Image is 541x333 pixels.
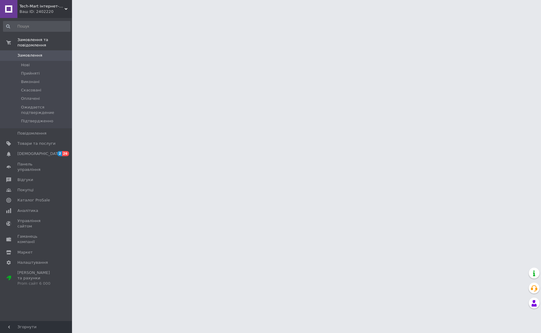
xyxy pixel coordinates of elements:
[21,79,40,85] span: Виконані
[17,131,47,136] span: Повідомлення
[21,96,40,101] span: Оплачені
[17,141,56,146] span: Товари та послуги
[20,9,72,14] div: Ваш ID: 2402220
[17,234,56,245] span: Гаманець компанії
[17,177,33,183] span: Відгуки
[3,21,71,32] input: Пошук
[21,62,30,68] span: Нові
[21,88,41,93] span: Скасовані
[17,281,56,286] div: Prom сайт 6 000
[17,53,42,58] span: Замовлення
[17,270,56,287] span: [PERSON_NAME] та рахунки
[17,260,48,265] span: Налаштування
[62,151,69,156] span: 26
[20,4,65,9] span: Tech-Mart інтернет-магазин побутової техніки
[17,250,33,255] span: Маркет
[17,198,50,203] span: Каталог ProSale
[21,71,40,76] span: Прийняті
[17,162,56,172] span: Панель управління
[17,151,62,156] span: [DEMOGRAPHIC_DATA]
[57,151,62,156] span: 2
[21,118,53,124] span: Підтвердженно
[17,208,38,213] span: Аналітика
[21,105,70,115] span: Ожидается подтверждение
[17,187,34,193] span: Покупці
[17,218,56,229] span: Управління сайтом
[17,37,72,48] span: Замовлення та повідомлення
